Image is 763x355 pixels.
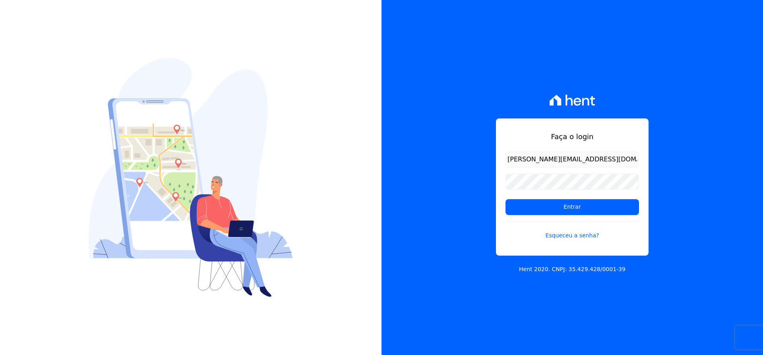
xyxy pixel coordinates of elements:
img: Login [89,58,293,297]
p: Hent 2020. CNPJ: 35.429.428/0001-39 [519,265,626,274]
input: Entrar [505,199,639,215]
input: Email [505,151,639,167]
h1: Faça o login [505,131,639,142]
a: Esqueceu a senha? [505,221,639,240]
